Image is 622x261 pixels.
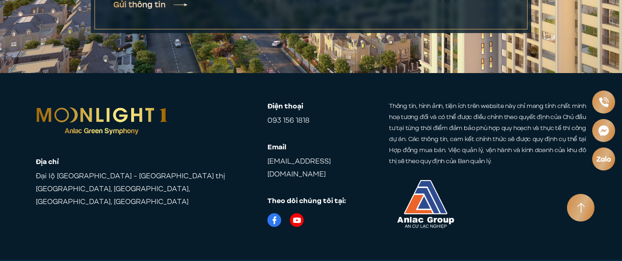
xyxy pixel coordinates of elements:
strong: Điện thoại [267,101,355,112]
img: Phone icon [599,97,608,107]
a: 093 156 1818 [267,115,310,125]
img: Logo Anlac Group [389,176,462,232]
img: Moonlight 1 – CĐT Anlac Group [17,89,186,153]
strong: Theo dõi chúng tôi tại: [267,195,355,206]
p: Thông tin, hình ảnh, tiện ích trên website này chỉ mang tính chất minh hoạ tương đối và có thể đư... [389,101,586,167]
img: Arrow icon [577,203,585,213]
img: Youtube icon [291,216,303,224]
a: [EMAIL_ADDRESS][DOMAIN_NAME] [267,156,331,179]
span: Đại lộ [GEOGRAPHIC_DATA] - [GEOGRAPHIC_DATA] thị [GEOGRAPHIC_DATA], [GEOGRAPHIC_DATA], [GEOGRAPHI... [36,170,233,208]
img: Zalo icon [596,156,611,162]
img: Messenger icon [598,125,609,136]
strong: Email [267,142,355,153]
img: Facebook logo [272,216,277,224]
strong: Địa chỉ [36,156,233,167]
